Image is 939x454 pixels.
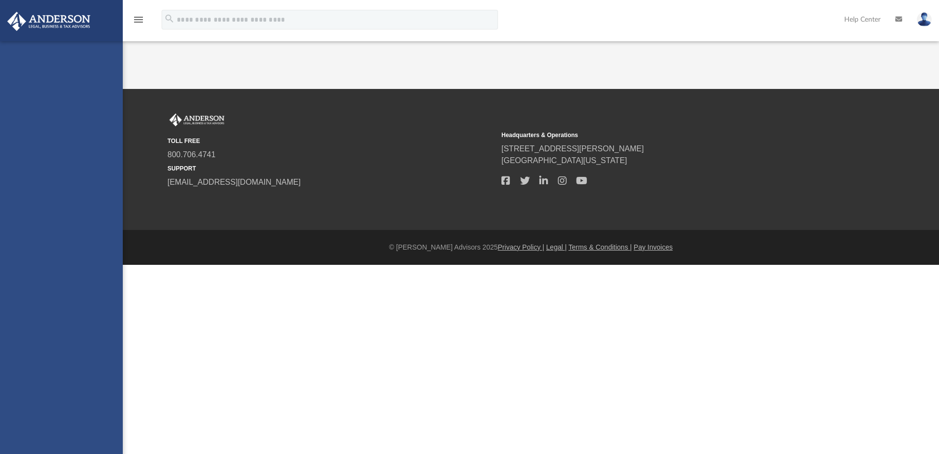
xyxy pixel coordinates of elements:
img: User Pic [917,12,932,27]
img: Anderson Advisors Platinum Portal [167,113,226,126]
a: [EMAIL_ADDRESS][DOMAIN_NAME] [167,178,301,186]
a: [STREET_ADDRESS][PERSON_NAME] [501,144,644,153]
small: Headquarters & Operations [501,131,829,140]
a: Privacy Policy | [498,243,545,251]
a: Terms & Conditions | [569,243,632,251]
small: SUPPORT [167,164,495,173]
a: Legal | [546,243,567,251]
small: TOLL FREE [167,137,495,145]
i: menu [133,14,144,26]
a: 800.706.4741 [167,150,216,159]
img: Anderson Advisors Platinum Portal [4,12,93,31]
a: Pay Invoices [634,243,672,251]
a: menu [133,19,144,26]
i: search [164,13,175,24]
a: [GEOGRAPHIC_DATA][US_STATE] [501,156,627,165]
div: © [PERSON_NAME] Advisors 2025 [123,242,939,253]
